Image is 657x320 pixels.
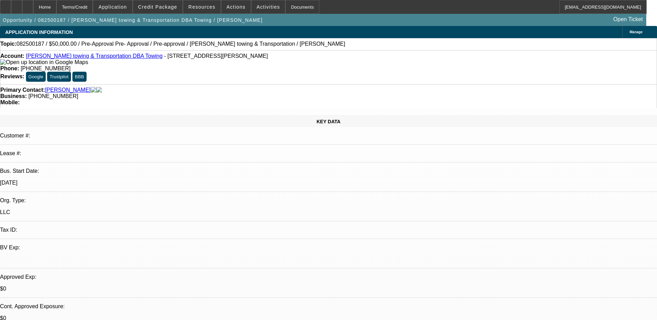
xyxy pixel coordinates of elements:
strong: Phone: [0,65,19,71]
button: BBB [72,72,87,82]
a: Open Ticket [611,14,646,25]
button: Credit Package [133,0,183,14]
strong: Business: [0,93,27,99]
span: Application [98,4,127,10]
button: Google [26,72,46,82]
span: 082500187 / $50,000.00 / Pre-Approval Pre- Approval / Pre-approval / [PERSON_NAME] towing & Trans... [17,41,345,47]
span: Credit Package [138,4,177,10]
span: - [STREET_ADDRESS][PERSON_NAME] [164,53,268,59]
span: Actions [227,4,246,10]
button: Resources [183,0,221,14]
img: Open up location in Google Maps [0,59,88,65]
strong: Reviews: [0,73,24,79]
button: Trustpilot [47,72,71,82]
span: Activities [257,4,280,10]
span: Manage [630,30,642,34]
button: Application [93,0,132,14]
span: [PHONE_NUMBER] [28,93,78,99]
span: [PHONE_NUMBER] [21,65,71,71]
strong: Primary Contact: [0,87,45,93]
strong: Account: [0,53,24,59]
button: Activities [251,0,285,14]
a: [PERSON_NAME] [45,87,91,93]
img: facebook-icon.png [91,87,96,93]
span: APPLICATION INFORMATION [5,29,73,35]
button: Actions [221,0,251,14]
strong: Mobile: [0,99,20,105]
a: [PERSON_NAME] towing & Transportation DBA Towing [26,53,163,59]
span: Resources [188,4,215,10]
strong: Topic: [0,41,17,47]
span: Opportunity / 082500187 / [PERSON_NAME] towing & Transportation DBA Towing / [PERSON_NAME] [3,17,263,23]
a: View Google Maps [0,59,88,65]
span: KEY DATA [317,119,340,124]
img: linkedin-icon.png [96,87,102,93]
